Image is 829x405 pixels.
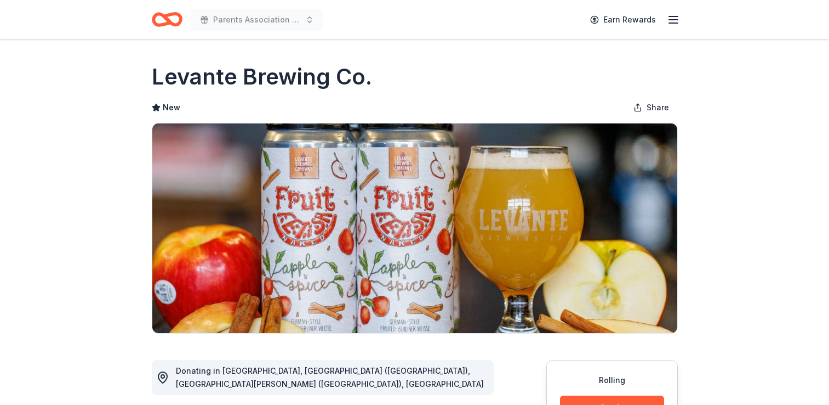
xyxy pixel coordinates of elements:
[625,97,678,119] button: Share
[163,101,180,114] span: New
[176,366,484,389] span: Donating in [GEOGRAPHIC_DATA], [GEOGRAPHIC_DATA] ([GEOGRAPHIC_DATA]), [GEOGRAPHIC_DATA][PERSON_NA...
[152,61,372,92] h1: Levante Brewing Co.
[584,10,662,30] a: Earn Rewards
[152,7,182,32] a: Home
[647,101,669,114] span: Share
[560,374,664,387] div: Rolling
[152,123,677,333] img: Image for Levante Brewing Co.
[191,9,323,31] button: Parents Association Family Weekend
[213,13,301,26] span: Parents Association Family Weekend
